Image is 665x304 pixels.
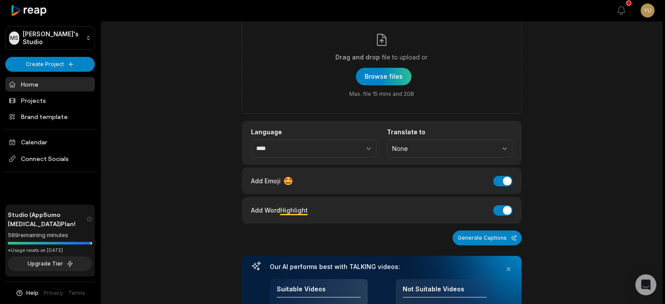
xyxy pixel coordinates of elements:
[251,128,376,136] label: Language
[387,140,512,158] button: None
[5,93,95,108] a: Projects
[23,30,82,46] p: [PERSON_NAME]'s Studio
[349,91,414,98] span: Max. file 15 mins and 2GB
[5,135,95,149] a: Calendar
[44,289,63,297] a: Privacy
[387,128,512,136] label: Translate to
[251,176,281,185] span: Add Emoji
[8,256,92,271] button: Upgrade Tier
[9,31,19,45] div: MS
[5,57,95,72] button: Create Project
[335,52,380,63] span: Drag and drop
[277,285,361,298] h4: Suitable Videos
[5,77,95,91] a: Home
[356,68,411,85] button: Drag and dropfile to upload orMax. file 15 mins and 2GB
[5,109,95,124] a: Brand template
[251,204,308,216] div: Add Word
[270,263,494,271] h3: Our AI performs best with TALKING videos:
[15,289,38,297] button: Help
[5,151,95,167] span: Connect Socials
[8,231,92,240] div: 589 remaining minutes
[453,231,522,245] button: Generate Captions
[382,52,428,63] span: file to upload or
[403,285,487,298] h4: Not Suitable Videos
[8,210,87,228] span: Studio (AppSumo [MEDICAL_DATA]) Plan!
[280,206,308,214] span: Highlight
[635,274,656,295] div: Open Intercom Messenger
[283,175,293,187] span: 🤩
[26,289,38,297] span: Help
[68,289,85,297] a: Terms
[392,145,495,153] span: None
[8,247,92,254] div: *Usage resets on [DATE]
